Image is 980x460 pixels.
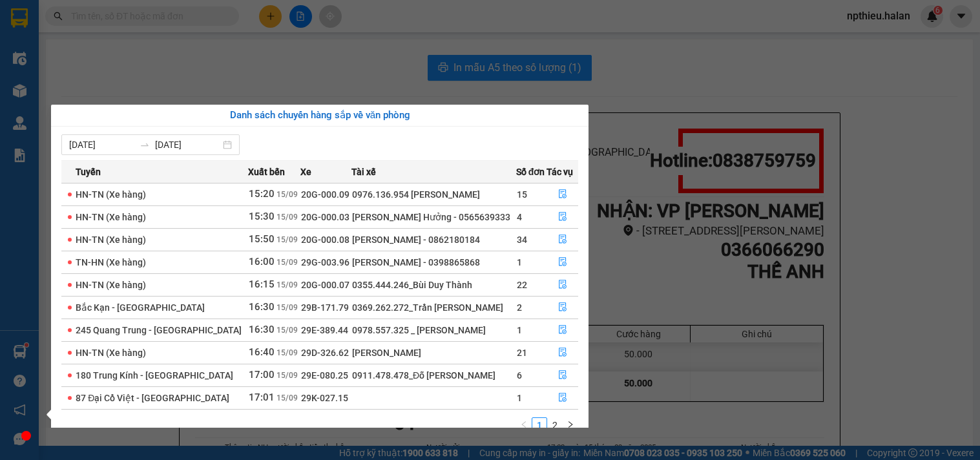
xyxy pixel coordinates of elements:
span: 20G-000.07 [301,280,349,290]
span: 15/09 [276,213,298,222]
button: right [563,417,578,433]
span: HN-TN (Xe hàng) [76,280,146,290]
span: 245 Quang Trung - [GEOGRAPHIC_DATA] [76,325,242,335]
span: 29G-003.96 [301,257,349,267]
div: 0976.136.954 [PERSON_NAME] [352,187,516,202]
input: Đến ngày [155,138,220,152]
button: left [516,417,532,433]
button: file-done [547,229,578,250]
span: 22 [517,280,527,290]
li: Next Page [563,417,578,433]
div: [PERSON_NAME] Hưởng - 0565639333 [352,210,516,224]
span: 16:00 [249,256,275,267]
span: 17:01 [249,392,275,403]
span: file-done [558,393,567,403]
div: [PERSON_NAME] - 0398865868 [352,255,516,269]
span: 16:30 [249,301,275,313]
span: 15:50 [249,233,275,245]
span: 1 [517,325,522,335]
span: 1 [517,257,522,267]
button: file-done [547,184,578,205]
span: file-done [558,189,567,200]
button: file-done [547,320,578,340]
li: 2 [547,417,563,433]
span: 15/09 [276,393,298,402]
a: 2 [548,418,562,432]
span: 16:30 [249,324,275,335]
span: file-done [558,212,567,222]
div: 0978.557.325 _ [PERSON_NAME] [352,323,516,337]
button: file-done [547,297,578,318]
button: file-done [547,365,578,386]
button: file-done [547,207,578,227]
span: HN-TN (Xe hàng) [76,235,146,245]
span: 29E-080.25 [301,370,348,381]
span: 29K-027.15 [301,393,348,403]
span: 34 [517,235,527,245]
span: 20G-000.09 [301,189,349,200]
span: 16:15 [249,278,275,290]
span: HN-TN (Xe hàng) [76,189,146,200]
span: 15/09 [276,235,298,244]
span: file-done [558,348,567,358]
span: file-done [558,257,567,267]
div: [PERSON_NAME] [352,346,516,360]
span: Tài xế [351,165,376,179]
span: HN-TN (Xe hàng) [76,348,146,358]
button: file-done [547,275,578,295]
span: 15/09 [276,371,298,380]
span: TN-HN (Xe hàng) [76,257,146,267]
span: file-done [558,325,567,335]
span: swap-right [140,140,150,150]
span: to [140,140,150,150]
span: file-done [558,370,567,381]
span: HN-TN (Xe hàng) [76,212,146,222]
span: 29E-389.44 [301,325,348,335]
span: 20G-000.03 [301,212,349,222]
span: Xe [300,165,311,179]
li: Previous Page [516,417,532,433]
span: 15/09 [276,258,298,267]
span: 17:00 [249,369,275,381]
span: 15/09 [276,326,298,335]
span: 29D-326.62 [301,348,349,358]
span: left [520,421,528,428]
span: 4 [517,212,522,222]
input: Từ ngày [69,138,134,152]
div: 0911.478.478_Đỗ [PERSON_NAME] [352,368,516,382]
span: file-done [558,302,567,313]
div: 0369.262.272_Trần [PERSON_NAME] [352,300,516,315]
span: 20G-000.08 [301,235,349,245]
span: 6 [517,370,522,381]
div: [PERSON_NAME] - 0862180184 [352,233,516,247]
span: 15 [517,189,527,200]
button: file-done [547,252,578,273]
span: Tuyến [76,165,101,179]
span: 15:30 [249,211,275,222]
span: right [567,421,574,428]
span: 1 [517,393,522,403]
span: 15/09 [276,280,298,289]
button: file-done [547,342,578,363]
div: Danh sách chuyến hàng sắp về văn phòng [61,108,578,123]
span: 15/09 [276,348,298,357]
span: Tác vụ [547,165,573,179]
span: 29B-171.79 [301,302,349,313]
span: Bắc Kạn - [GEOGRAPHIC_DATA] [76,302,205,313]
span: 15:20 [249,188,275,200]
span: 15/09 [276,190,298,199]
span: Xuất bến [248,165,285,179]
span: 2 [517,302,522,313]
span: 15/09 [276,303,298,312]
a: 1 [532,418,547,432]
span: 87 Đại Cồ Việt - [GEOGRAPHIC_DATA] [76,393,229,403]
span: 180 Trung Kính - [GEOGRAPHIC_DATA] [76,370,233,381]
span: 21 [517,348,527,358]
span: file-done [558,280,567,290]
li: 1 [532,417,547,433]
span: Số đơn [516,165,545,179]
div: 0355.444.246_Bùi Duy Thành [352,278,516,292]
button: file-done [547,388,578,408]
span: 16:40 [249,346,275,358]
span: file-done [558,235,567,245]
